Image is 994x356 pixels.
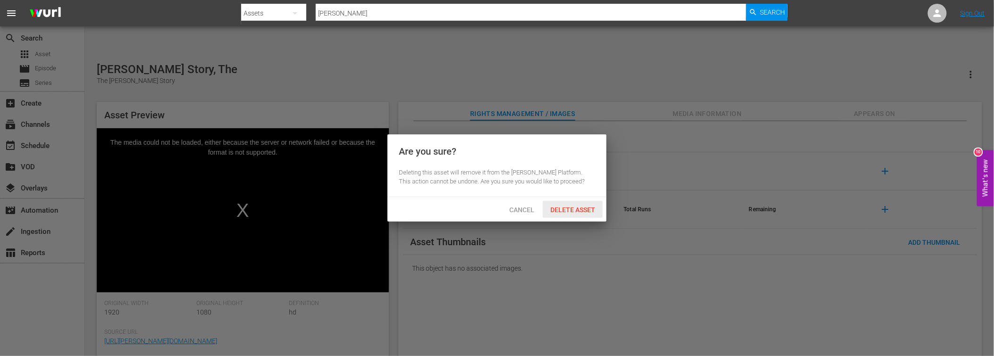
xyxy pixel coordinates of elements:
button: Delete Asset [543,201,603,218]
button: Cancel [501,201,543,218]
a: Sign Out [960,9,985,17]
span: Search [760,4,785,21]
span: menu [6,8,17,19]
div: Are you sure? [399,146,456,157]
div: Deleting this asset will remove it from the [PERSON_NAME] Platform. This action cannot be undone.... [399,168,595,186]
button: Open Feedback Widget [977,150,994,206]
img: ans4CAIJ8jUAAAAAAAAAAAAAAAAAAAAAAAAgQb4GAAAAAAAAAAAAAAAAAAAAAAAAJMjXAAAAAAAAAAAAAAAAAAAAAAAAgAT5G... [23,2,68,25]
span: Delete Asset [543,206,603,214]
button: Search [746,4,788,21]
span: Cancel [502,206,542,214]
div: 10 [975,148,982,156]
